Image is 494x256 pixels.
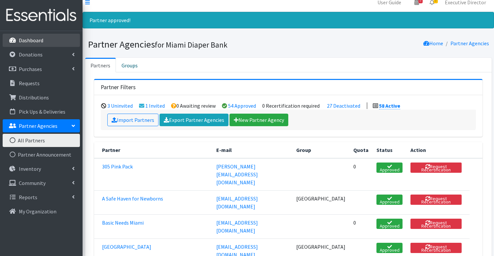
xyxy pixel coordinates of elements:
[410,163,462,173] button: Request Recertification
[102,243,151,250] a: [GEOGRAPHIC_DATA]
[19,80,40,87] p: Requests
[19,37,43,44] p: Dashboard
[19,180,46,186] p: Community
[423,40,443,47] a: Home
[216,163,258,186] a: [PERSON_NAME][EMAIL_ADDRESS][DOMAIN_NAME]
[19,123,57,129] p: Partner Agencies
[101,84,136,91] h3: Partner Filters
[3,162,80,175] a: Inventory
[376,163,402,173] a: Approved
[19,208,56,215] p: My Organization
[102,195,163,202] a: A Safe Haven for Newborns
[410,195,462,205] button: Request Recertification
[410,219,462,229] button: Request Recertification
[376,243,402,253] a: Approved
[3,4,80,26] img: HumanEssentials
[102,163,133,170] a: 305 Pink Pack
[155,40,228,50] small: for Miami Diaper Bank
[410,243,462,253] button: Request Recertification
[212,142,292,158] th: E-mail
[450,40,489,47] a: Partner Agencies
[3,119,80,132] a: Partner Agencies
[376,195,402,205] a: Approved
[327,102,360,109] a: 27 Deactivated
[19,194,37,201] p: Reports
[3,134,80,147] a: All Partners
[88,39,286,50] h1: Partner Agencies
[3,48,80,61] a: Donations
[85,58,116,72] a: Partners
[107,114,159,126] a: Import Partners
[229,114,288,126] a: New Partner Agency
[372,142,406,158] th: Status
[19,51,43,58] p: Donations
[406,142,470,158] th: Action
[94,142,212,158] th: Partner
[349,142,372,158] th: Quota
[3,191,80,204] a: Reports
[262,102,320,109] li: 0 Recertification required
[3,105,80,118] a: Pick Ups & Deliveries
[379,102,400,109] a: 58 Active
[19,165,41,172] p: Inventory
[216,219,258,234] a: [EMAIL_ADDRESS][DOMAIN_NAME]
[83,12,494,28] div: Partner approved!
[19,94,49,101] p: Distributions
[216,195,258,210] a: [EMAIL_ADDRESS][DOMAIN_NAME]
[349,158,372,191] td: 0
[107,102,133,109] a: 3 Uninvited
[3,91,80,104] a: Distributions
[171,102,216,109] li: 0 Awaiting review
[3,176,80,190] a: Community
[3,205,80,218] a: My Organization
[159,114,229,126] a: Export Partner Agencies
[349,214,372,238] td: 0
[19,66,42,72] p: Purchases
[3,62,80,76] a: Purchases
[116,58,143,72] a: Groups
[145,102,165,109] a: 1 Invited
[19,108,65,115] p: Pick Ups & Deliveries
[102,219,144,226] a: Basic Needs Miami
[3,34,80,47] a: Dashboard
[3,148,80,161] a: Partner Announcement
[376,219,402,229] a: Approved
[3,77,80,90] a: Requests
[292,190,349,214] td: [GEOGRAPHIC_DATA]
[292,142,349,158] th: Group
[228,102,256,109] a: 54 Approved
